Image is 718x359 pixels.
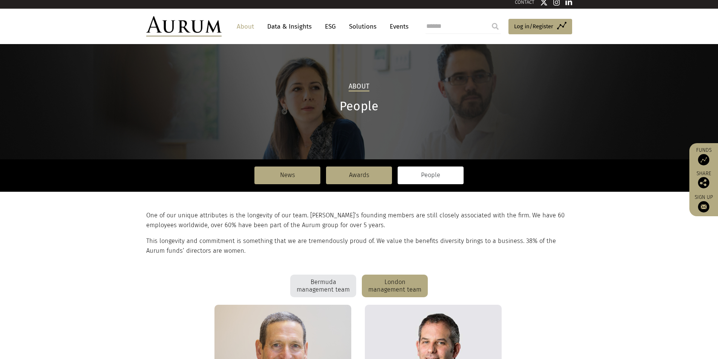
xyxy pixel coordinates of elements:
h2: About [349,82,369,92]
a: Events [386,20,409,34]
div: Share [693,171,714,188]
img: Access Funds [698,154,709,165]
img: Share this post [698,177,709,188]
a: Log in/Register [508,19,572,35]
a: ESG [321,20,340,34]
a: Funds [693,147,714,165]
h1: People [146,99,572,114]
div: London management team [362,275,428,297]
a: Data & Insights [263,20,315,34]
a: Sign up [693,194,714,212]
a: About [233,20,258,34]
img: Sign up to our newsletter [698,201,709,212]
input: Submit [488,19,503,34]
p: This longevity and commitment is something that we are tremendously proud of. We value the benefi... [146,236,570,256]
img: Aurum [146,16,222,37]
a: Solutions [345,20,380,34]
a: Awards [326,167,392,184]
a: News [254,167,320,184]
div: Bermuda management team [290,275,356,297]
span: Log in/Register [514,22,553,31]
p: One of our unique attributes is the longevity of our team. [PERSON_NAME]’s founding members are s... [146,211,570,231]
a: People [398,167,464,184]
